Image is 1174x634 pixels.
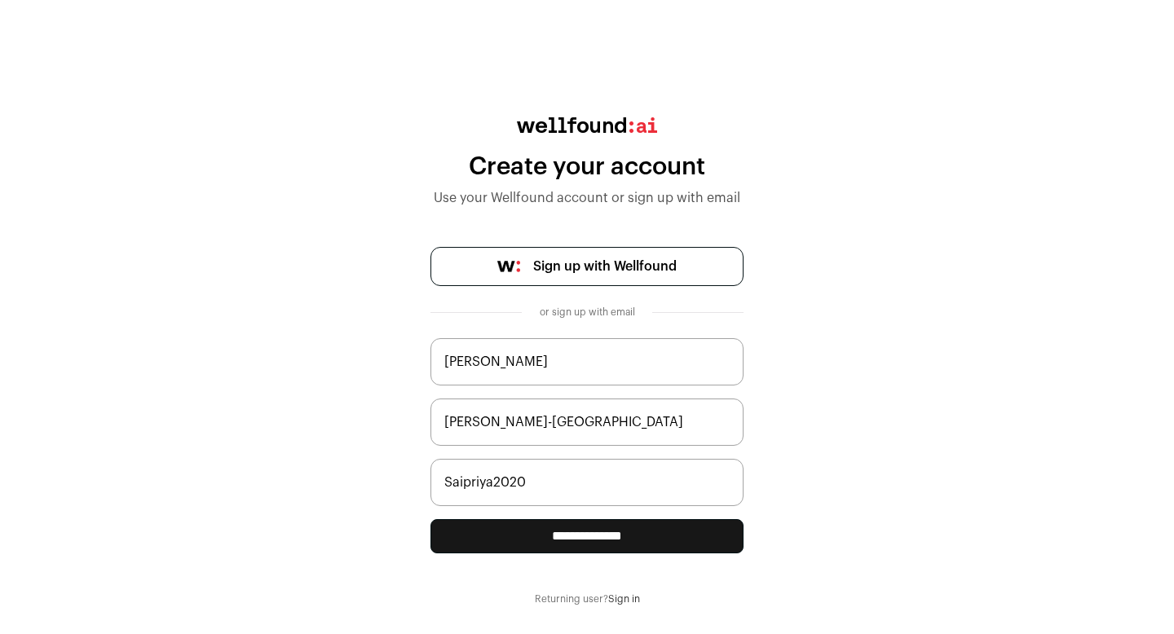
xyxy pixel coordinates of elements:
img: wellfound-symbol-flush-black-fb3c872781a75f747ccb3a119075da62bfe97bd399995f84a933054e44a575c4.png [497,261,520,272]
div: Returning user? [430,592,744,605]
div: or sign up with email [535,306,639,319]
input: Job Title (i.e. CEO, Recruiter) [430,398,744,446]
div: Use your Wellfound account or sign up with email [430,188,744,208]
input: Jane Smith [430,338,744,385]
a: Sign in [608,594,640,604]
img: wellfound:ai [517,117,657,133]
a: Sign up with Wellfound [430,247,744,286]
span: Sign up with Wellfound [533,257,677,276]
div: Create your account [430,152,744,182]
input: name@work-email.com [430,459,744,506]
